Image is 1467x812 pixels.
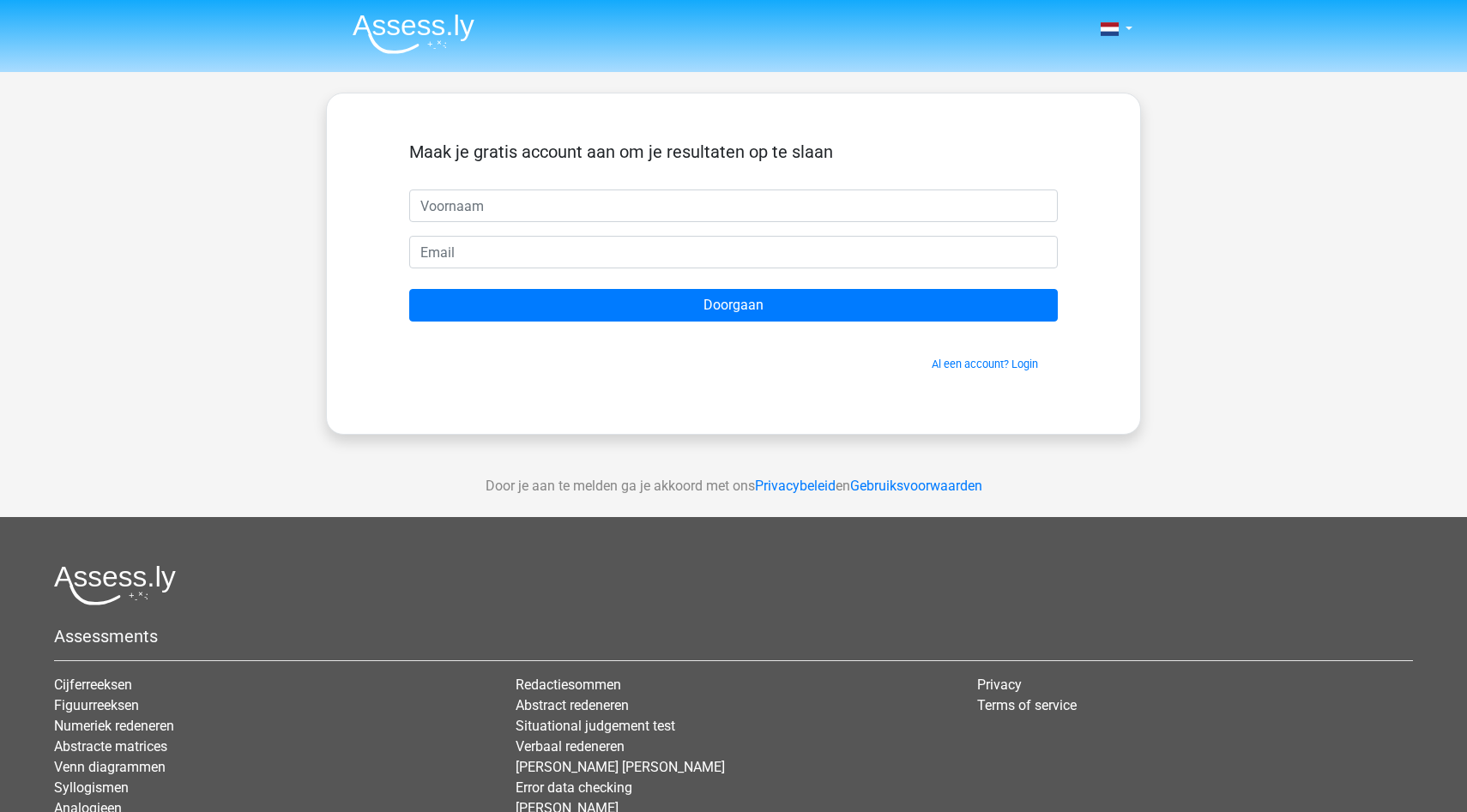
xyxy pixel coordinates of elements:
img: Assessly [353,14,474,54]
a: Cijferreeksen [54,677,132,693]
h5: Maak je gratis account aan om je resultaten op te slaan [409,141,1058,162]
a: Al een account? Login [932,358,1038,370]
a: Terms of service [977,697,1077,713]
a: [PERSON_NAME] [PERSON_NAME] [516,759,725,775]
input: Doorgaan [409,289,1058,322]
a: Verbaal redeneren [516,738,625,755]
input: Voornaam [409,189,1058,222]
a: Redactiesommen [516,677,621,693]
a: Error data checking [516,779,632,796]
a: Abstract redeneren [516,697,629,713]
a: Venn diagrammen [54,759,166,775]
a: Numeriek redeneren [54,718,174,734]
input: Email [409,236,1058,268]
img: Assessly logo [54,565,176,605]
a: Gebruiksvoorwaarden [850,478,982,494]
a: Privacy [977,677,1022,693]
h5: Assessments [54,626,1413,647]
a: Syllogismen [54,779,129,796]
a: Situational judgement test [516,718,675,734]
a: Figuurreeksen [54,697,139,713]
a: Abstracte matrices [54,738,167,755]
a: Privacybeleid [755,478,836,494]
